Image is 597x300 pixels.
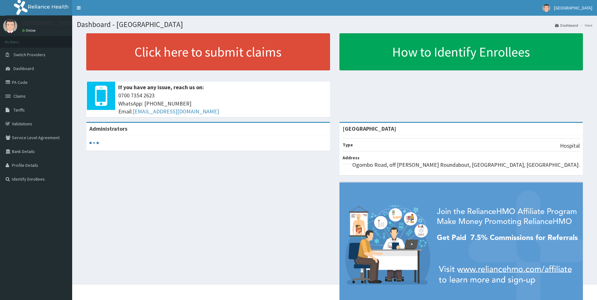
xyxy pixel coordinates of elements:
span: Claims [13,93,26,99]
b: If you have any issue, reach us on: [118,84,204,91]
a: [EMAIL_ADDRESS][DOMAIN_NAME] [133,108,219,115]
p: [GEOGRAPHIC_DATA] [22,20,74,26]
a: How to Identify Enrollees [339,33,583,70]
img: User Image [3,19,17,33]
span: 0700 7354 2623 WhatsApp: [PHONE_NUMBER] Email: [118,91,327,116]
p: Ogombo Road, off [PERSON_NAME] Roundabout, [GEOGRAPHIC_DATA], [GEOGRAPHIC_DATA]. [352,161,580,169]
a: Dashboard [555,23,578,28]
span: [GEOGRAPHIC_DATA] [554,5,592,11]
h1: Dashboard - [GEOGRAPHIC_DATA] [77,20,592,29]
span: Tariffs [13,107,25,113]
img: User Image [542,4,550,12]
a: Click here to submit claims [86,33,330,70]
b: Address [343,155,360,161]
p: Hospital [560,142,580,150]
span: Dashboard [13,66,34,71]
b: Administrators [89,125,127,132]
svg: audio-loading [89,138,99,148]
li: Here [579,23,592,28]
a: Online [22,28,37,33]
span: Switch Providers [13,52,45,57]
strong: [GEOGRAPHIC_DATA] [343,125,396,132]
b: Type [343,142,353,148]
